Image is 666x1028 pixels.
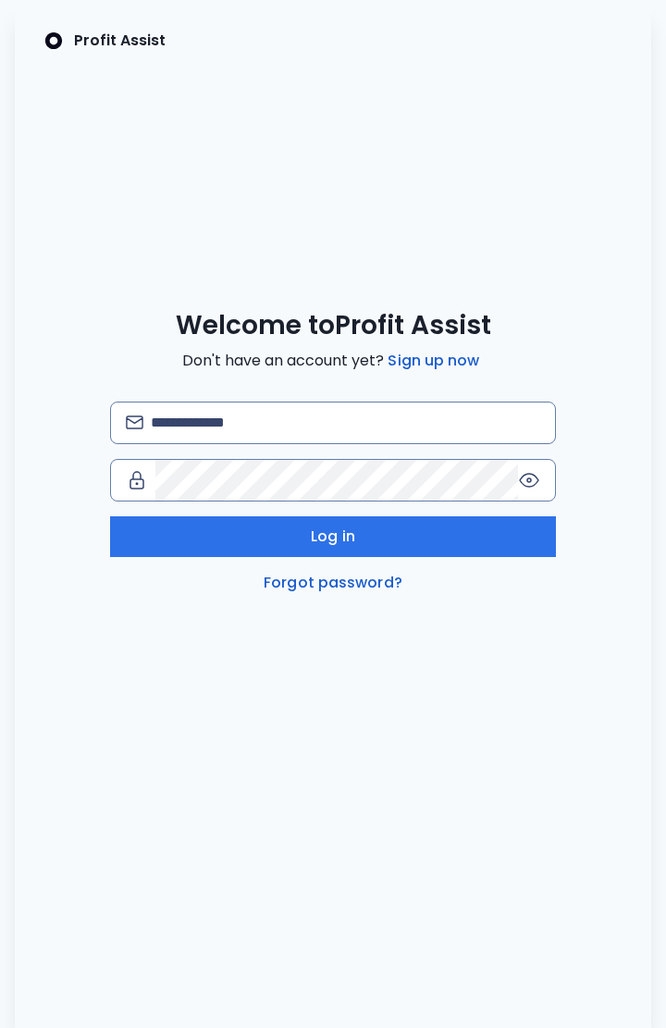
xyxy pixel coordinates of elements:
[384,350,483,372] a: Sign up now
[74,30,166,52] p: Profit Assist
[126,415,143,429] img: email
[260,572,406,594] a: Forgot password?
[110,516,556,557] button: Log in
[182,350,483,372] span: Don't have an account yet?
[311,526,355,548] span: Log in
[176,309,491,342] span: Welcome to Profit Assist
[44,30,63,52] img: SpotOn Logo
